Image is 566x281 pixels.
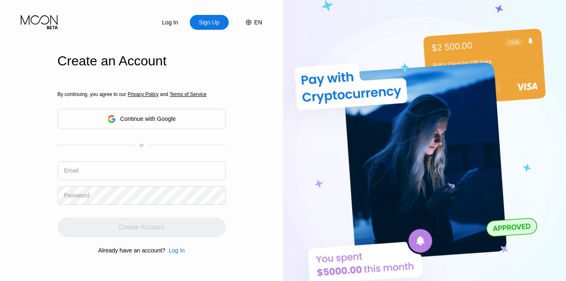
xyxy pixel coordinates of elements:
div: Continue with Google [120,115,176,122]
div: Sign Up [190,15,229,30]
div: Sign Up [198,18,220,26]
span: Privacy Policy [128,91,159,97]
span: and [159,91,170,97]
div: Log In [165,247,185,254]
div: By continuing, you agree to our [58,91,226,97]
div: Continue with Google [58,109,226,129]
div: EN [254,19,262,26]
div: Log In [161,18,179,26]
div: Email [64,167,79,174]
div: Create an Account [58,53,226,69]
span: Terms of Service [169,91,206,97]
div: Log In [151,15,190,30]
div: Already have an account? [98,247,165,254]
div: Log In [169,247,185,254]
div: EN [237,15,262,30]
div: or [139,142,144,148]
div: Password [64,192,89,199]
